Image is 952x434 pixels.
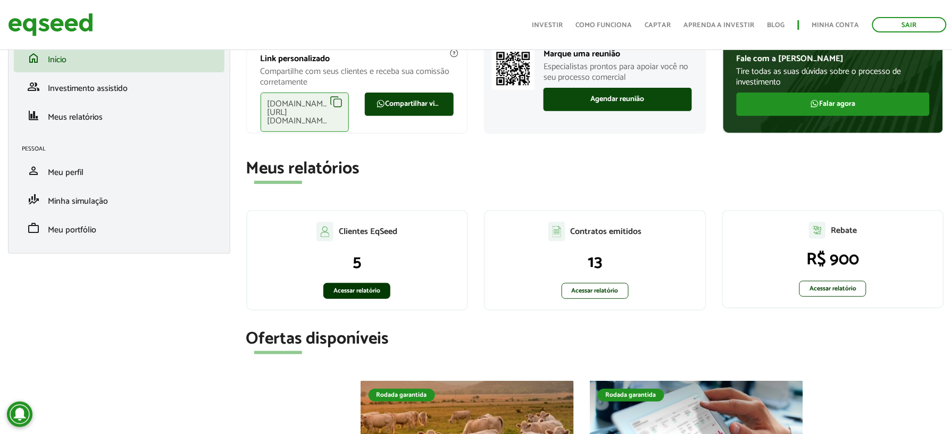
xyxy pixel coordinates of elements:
li: Investimento assistido [14,72,224,101]
img: FaWhatsapp.svg [811,99,819,108]
a: financeMeus relatórios [22,109,216,122]
a: Compartilhar via WhatsApp [365,93,454,116]
a: Agendar reunião [544,88,692,111]
div: Rodada garantida [598,389,664,402]
li: Meu portfólio [14,214,224,243]
div: Rodada garantida [369,389,435,402]
span: Minha simulação [48,194,108,208]
a: Minha conta [812,22,859,29]
a: Investir [532,22,563,29]
p: Rebate [831,226,857,236]
p: Especialistas prontos para apoiar você no seu processo comercial [544,62,692,82]
li: Minha simulação [14,185,224,214]
span: person [27,164,40,177]
div: [DOMAIN_NAME][URL][DOMAIN_NAME] [261,93,349,132]
p: Contratos emitidos [571,227,642,237]
span: home [27,52,40,64]
img: FaWhatsapp.svg [377,99,385,108]
span: Meus relatórios [48,110,103,124]
img: agent-clientes.svg [316,222,333,241]
a: Acessar relatório [562,283,629,299]
p: R$ 900 [734,249,933,270]
a: Acessar relatório [323,283,390,299]
span: Meu perfil [48,165,83,180]
a: Como funciona [575,22,632,29]
p: Compartilhe com seus clientes e receba sua comissão corretamente [261,66,454,87]
img: agent-contratos.svg [548,222,565,241]
span: Investimento assistido [48,81,128,96]
p: Tire todas as suas dúvidas sobre o processo de investimento [737,66,930,87]
p: Fale com a [PERSON_NAME] [737,54,930,64]
a: Sair [872,17,947,32]
p: 13 [496,252,695,272]
a: Falar agora [737,93,930,116]
h2: Meus relatórios [246,160,945,178]
a: finance_modeMinha simulação [22,193,216,206]
li: Início [14,44,224,72]
span: work [27,222,40,235]
a: personMeu perfil [22,164,216,177]
span: Meu portfólio [48,223,96,237]
span: group [27,80,40,93]
a: Acessar relatório [799,281,866,297]
img: agent-meulink-info2.svg [449,48,459,58]
a: Captar [645,22,671,29]
li: Meus relatórios [14,101,224,130]
a: workMeu portfólio [22,222,216,235]
p: Marque uma reunião [544,49,692,59]
img: EqSeed [8,11,93,39]
span: finance [27,109,40,122]
p: Link personalizado [261,54,454,64]
img: Marcar reunião com consultor [492,47,535,90]
h2: Pessoal [22,146,224,152]
a: Blog [767,22,785,29]
li: Meu perfil [14,156,224,185]
span: Início [48,53,66,67]
span: finance_mode [27,193,40,206]
p: Clientes EqSeed [339,227,397,237]
img: agent-relatorio.svg [809,222,826,239]
p: 5 [258,252,457,272]
a: homeInício [22,52,216,64]
a: Aprenda a investir [683,22,755,29]
h2: Ofertas disponíveis [246,330,945,348]
a: groupInvestimento assistido [22,80,216,93]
